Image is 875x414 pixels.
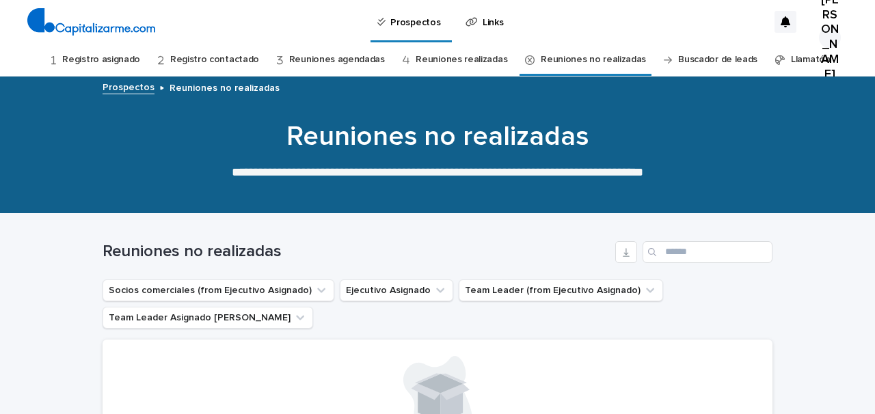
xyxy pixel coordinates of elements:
[27,8,155,36] img: 4arMvv9wSvmHTHbXwTim
[459,279,663,301] button: Team Leader (from Ejecutivo Asignado)
[103,79,154,94] a: Prospectos
[643,241,772,263] input: Search
[541,44,646,76] a: Reuniones no realizadas
[103,307,313,329] button: Team Leader Asignado LLamados
[170,44,259,76] a: Registro contactado
[170,79,280,94] p: Reuniones no realizadas
[103,120,772,153] h1: Reuniones no realizadas
[289,44,385,76] a: Reuniones agendadas
[103,279,334,301] button: Socios comerciales (from Ejecutivo Asignado)
[340,279,453,301] button: Ejecutivo Asignado
[678,44,757,76] a: Buscador de leads
[819,27,841,49] div: [PERSON_NAME]
[791,44,831,76] a: Llamatón
[103,242,610,262] h1: Reuniones no realizadas
[62,44,140,76] a: Registro asignado
[416,44,507,76] a: Reuniones realizadas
